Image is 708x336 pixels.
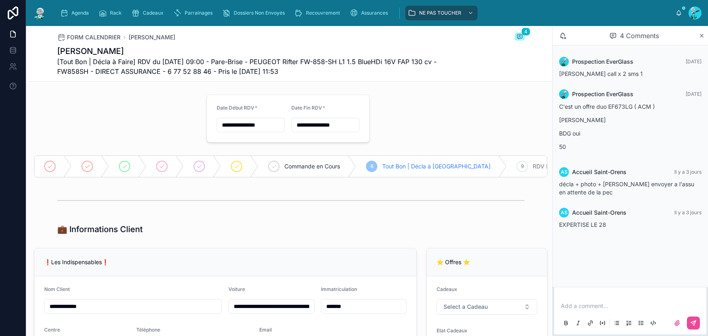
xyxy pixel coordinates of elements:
[321,286,357,292] span: Immatriculation
[515,32,525,42] button: 4
[572,90,633,98] span: Prospection EverGlass
[259,327,272,333] span: Email
[57,57,464,76] span: [Tout Bon | Décla à Faire] RDV du [DATE] 09:00 - Pare-Brise - PEUGEOT Rifter FW-858-SH L1 1.5 Blu...
[419,10,461,16] span: NE PAS TOUCHER
[306,10,340,16] span: Recouvrement
[96,6,127,20] a: Rack
[686,58,702,65] span: [DATE]
[44,327,60,333] span: Centre
[559,181,694,196] span: décla + photo + [PERSON_NAME] envoyer a l'assu en attente de la pec
[437,286,457,292] span: Cadeaux
[674,169,702,175] span: Il y a 3 jours
[32,6,47,19] img: App logo
[405,6,478,20] a: NE PAS TOUCHER
[561,209,568,216] span: AS
[561,169,568,175] span: AS
[110,10,122,16] span: Rack
[143,10,164,16] span: Cadeaux
[217,105,254,111] span: Date Début RDV
[171,6,218,20] a: Parrainages
[234,10,285,16] span: Dossiers Non Envoyés
[228,286,245,292] span: Voiture
[686,91,702,97] span: [DATE]
[572,209,626,217] span: Accueil Saint-Orens
[620,31,659,41] span: 4 Comments
[58,6,95,20] a: Agenda
[559,221,606,228] span: EXPERTISE LE 28
[129,33,175,41] a: [PERSON_NAME]
[521,163,524,170] span: 9
[347,6,394,20] a: Assurances
[559,70,643,77] span: [PERSON_NAME] call x 2 sms 1
[291,105,322,111] span: Date Fin RDV
[129,6,169,20] a: Cadeaux
[292,6,346,20] a: Recouvrement
[284,162,340,170] span: Commande en Cours
[185,10,213,16] span: Parrainages
[559,142,702,151] p: 50
[57,45,464,57] h1: [PERSON_NAME]
[437,327,467,334] span: Etat Cadeaux
[57,33,121,41] a: FORM CALENDRIER
[559,129,702,138] p: BDG oui
[136,327,160,333] span: Téléphone
[44,258,109,265] span: ❗Les Indispensables❗
[572,58,633,66] span: Prospection EverGlass
[559,102,702,111] p: C'est un offre duo EF673LG ( ACM )
[361,10,388,16] span: Assurances
[54,4,676,22] div: scrollable content
[57,224,143,235] h1: 💼 Informations Client
[382,162,491,170] span: Tout Bon | Décla à [GEOGRAPHIC_DATA]
[521,28,530,36] span: 4
[220,6,291,20] a: Dossiers Non Envoyés
[559,116,702,124] p: [PERSON_NAME]
[437,258,470,265] span: ⭐ Offres ⭐
[572,168,626,176] span: Accueil Saint-Orens
[67,33,121,41] span: FORM CALENDRIER
[44,286,70,292] span: Nom Client
[437,299,537,314] button: Select Button
[674,209,702,215] span: Il y a 3 jours
[71,10,89,16] span: Agenda
[533,162,617,170] span: RDV Reporté | RDV à Confirmer
[443,303,488,311] span: Select a Cadeau
[370,163,373,170] span: 8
